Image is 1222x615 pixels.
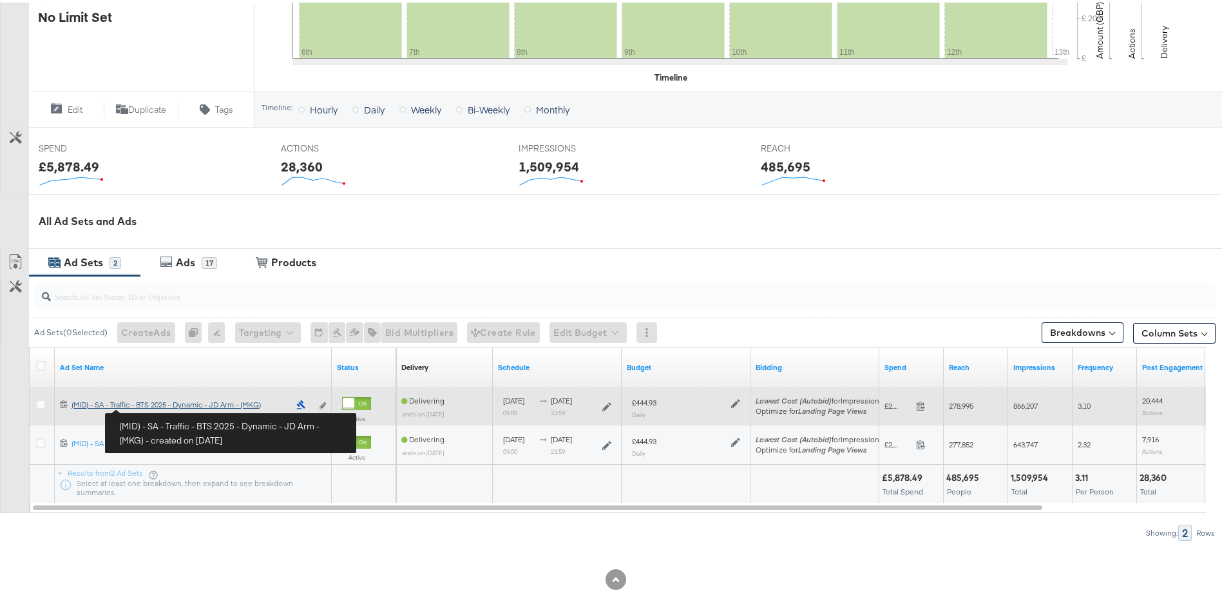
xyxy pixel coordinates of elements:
span: Edit [68,101,82,113]
span: IMPRESSIONS [519,140,615,152]
div: £444.93 [632,395,656,405]
text: Actions [1126,26,1138,56]
span: Total Spend [883,484,923,494]
label: Active [342,451,371,459]
a: (MID) - SA - Traffic - BTS 2025 - Content - JD Arm - (MKG) [72,436,289,449]
span: Bi-Weekly [468,101,510,113]
a: The total amount spent to date. [884,360,939,370]
span: £2,949.13 [884,398,911,408]
span: Total [1011,484,1027,494]
span: [DATE] [503,432,524,442]
span: 278,995 [949,398,973,408]
span: Daily [364,101,385,113]
div: 485,695 [761,155,810,173]
div: Products [271,253,316,268]
span: 277,852 [949,437,973,447]
sub: 23:59 [551,445,565,453]
em: Lowest Cost (Autobid) [756,432,832,442]
div: 2 [1178,522,1192,538]
a: The number of people your ad was served to. [949,360,1003,370]
sub: ends on [DATE] [403,446,444,454]
a: Your Ad Set name. [60,360,327,370]
button: Tags [178,99,254,115]
div: Ads [176,253,195,268]
a: The number of times your ad was served. On mobile apps an ad is counted as served the first time ... [1013,360,1067,370]
span: Per Person [1076,484,1114,494]
span: REACH [761,140,857,152]
a: Reflects the ability of your Ad Set to achieve delivery based on ad states, schedule and budget. [401,360,428,370]
span: Weekly [411,101,441,113]
input: Search Ad Set Name, ID or Objective [51,276,1107,301]
span: People [947,484,971,494]
span: Tags [215,101,233,113]
span: for Impressions [756,432,883,442]
span: Monthly [536,101,569,113]
div: £444.93 [632,434,656,444]
a: Shows your bid and optimisation settings for this Ad Set. [756,360,874,370]
span: Delivering [401,393,444,403]
div: £5,878.49 [882,469,926,482]
div: Showing: [1145,526,1178,535]
span: 20,444 [1142,393,1163,403]
button: Duplicate [104,99,179,115]
span: [DATE] [551,393,572,403]
div: (MID) - SA - Traffic - BTS 2025 - Content - JD Arm - (MKG) [72,436,289,446]
div: £5,878.49 [39,155,99,173]
sub: Actions [1142,445,1163,453]
a: Shows the current state of your Ad Set. [337,360,391,370]
span: Hourly [310,101,338,113]
span: 866,207 [1013,398,1038,408]
span: ACTIONS [281,140,377,152]
button: Column Sets [1133,320,1216,341]
div: Timeline: [261,101,293,110]
span: Delivering [401,432,444,442]
em: Landing Page Views [798,442,866,452]
sub: Daily [632,408,645,416]
sub: ends on [DATE] [403,407,444,415]
span: 2.32 [1078,437,1091,447]
a: The average number of times your ad was served to each person. [1078,360,1132,370]
a: Shows the current budget of Ad Set. [627,360,745,370]
div: 17 [202,255,217,266]
sub: 23:59 [551,406,565,414]
sub: Actions [1142,406,1163,414]
div: 0 [185,320,208,340]
sub: 09:00 [503,406,517,414]
span: Total [1140,484,1156,494]
div: 485,695 [946,469,983,482]
button: Breakdowns [1042,320,1123,340]
div: (MID) - SA - Traffic - BTS 2025 - Dynamic - JD Arm - (MKG) [72,397,289,407]
div: No Limit Set [38,5,112,24]
div: 3.11 [1075,469,1092,482]
div: 1,509,954 [1011,469,1052,482]
a: Shows when your Ad Set is scheduled to deliver. [498,360,616,370]
div: Rows [1196,526,1216,535]
div: 28,360 [281,155,323,173]
span: [DATE] [551,432,572,442]
em: Landing Page Views [798,404,866,413]
div: Delivery [401,360,428,370]
div: Optimize for [756,404,883,414]
sub: 09:00 [503,445,517,453]
text: Delivery [1158,23,1170,56]
sub: Daily [632,447,645,454]
em: Lowest Cost (Autobid) [756,393,832,403]
label: Active [342,412,371,420]
div: 1,509,954 [519,155,579,173]
span: [DATE] [503,393,524,403]
span: 643,747 [1013,437,1038,447]
span: Duplicate [128,101,166,113]
button: Edit [28,99,104,115]
div: Ad Sets [64,253,103,268]
span: 7,916 [1142,432,1159,442]
div: Timeline [654,69,687,81]
span: 3.10 [1078,398,1091,408]
a: (MID) - SA - Traffic - BTS 2025 - Dynamic - JD Arm - (MKG) [72,397,289,411]
span: SPEND [39,140,135,152]
div: Ad Sets ( 0 Selected) [34,324,108,336]
span: £2,929.36 [884,437,911,447]
div: 2 [110,255,121,266]
div: 28,360 [1140,469,1170,482]
span: for Impressions [756,393,883,403]
div: Optimize for [756,442,883,453]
